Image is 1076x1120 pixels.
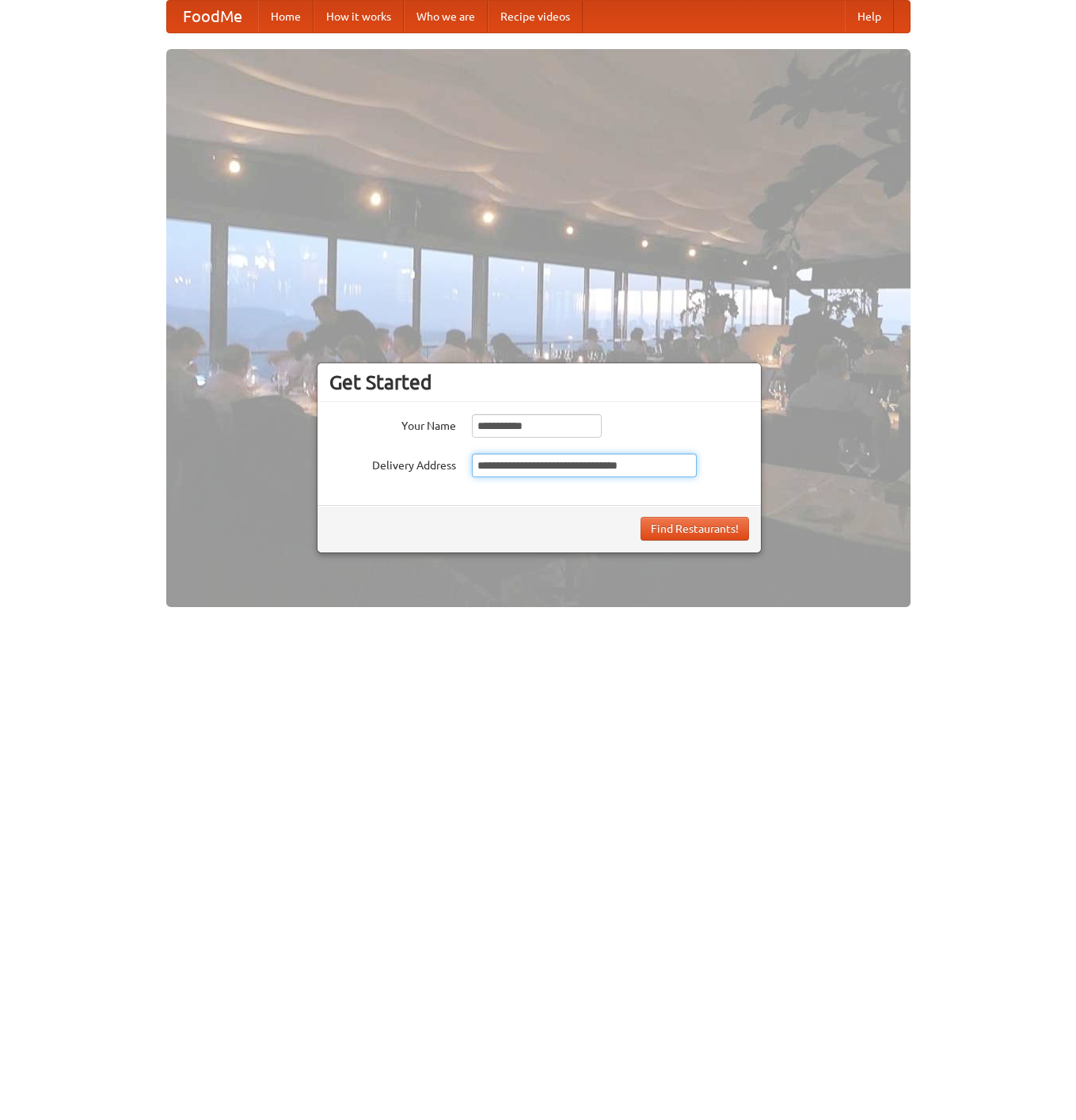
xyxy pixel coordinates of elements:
a: Who we are [404,1,488,32]
h3: Get Started [329,370,749,394]
a: Help [845,1,894,32]
button: Find Restaurants! [641,517,749,541]
a: How it works [314,1,404,32]
label: Delivery Address [329,454,456,473]
a: FoodMe [167,1,258,32]
a: Home [258,1,314,32]
label: Your Name [329,414,456,434]
a: Recipe videos [488,1,583,32]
